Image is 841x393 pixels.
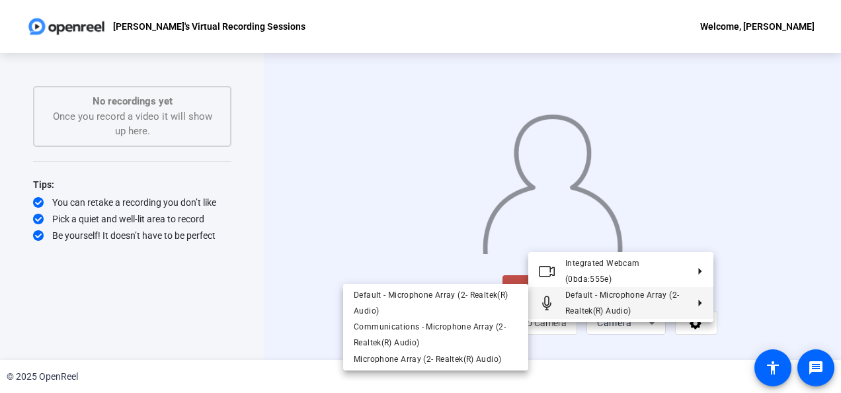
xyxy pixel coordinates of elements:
mat-icon: Microphone [539,295,555,311]
span: Communications - Microphone Array (2- Realtek(R) Audio) [354,322,506,347]
span: Default - Microphone Array (2- Realtek(R) Audio) [565,290,679,316]
span: Default - Microphone Array (2- Realtek(R) Audio) [354,290,508,316]
span: Microphone Array (2- Realtek(R) Audio) [354,355,501,364]
span: Integrated Webcam (0bda:555e) [565,259,639,284]
mat-icon: Video camera [539,263,555,279]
